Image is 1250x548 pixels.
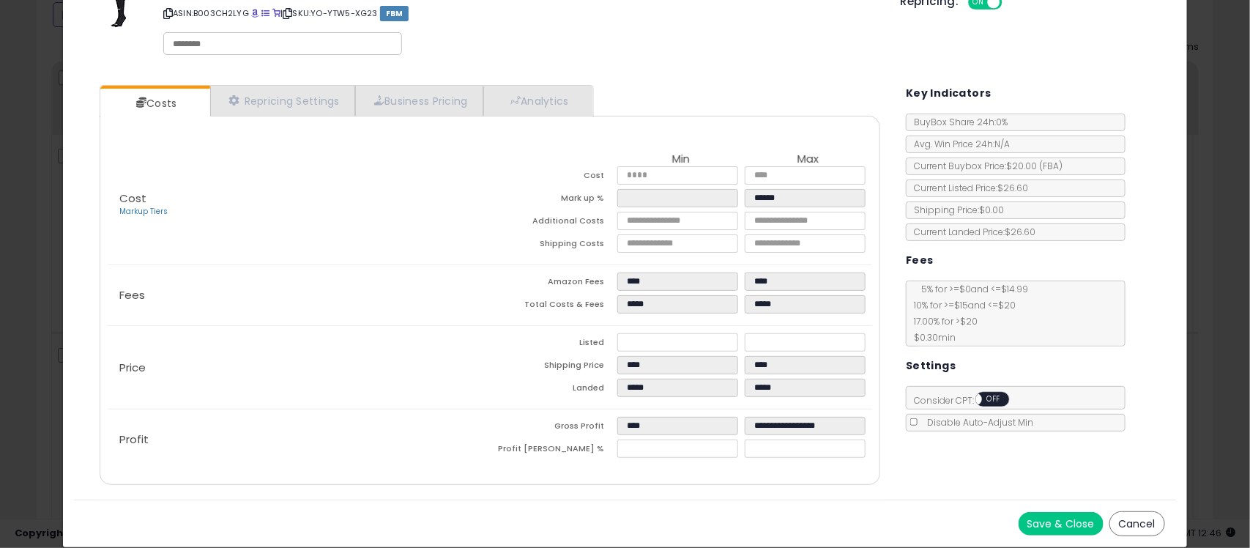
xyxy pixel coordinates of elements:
[907,299,1016,311] span: 10 % for >= $15 and <= $20
[914,283,1028,295] span: 5 % for >= $0 and <= $14.99
[907,160,1063,172] span: Current Buybox Price:
[490,356,617,379] td: Shipping Price
[907,182,1028,194] span: Current Listed Price: $26.60
[1039,160,1063,172] span: ( FBA )
[490,379,617,401] td: Landed
[272,7,280,19] a: Your listing only
[920,416,1033,429] span: Disable Auto-Adjust Min
[380,6,409,21] span: FBM
[262,7,270,19] a: All offer listings
[483,86,592,116] a: Analytics
[907,116,1008,128] span: BuyBox Share 24h: 0%
[617,153,745,166] th: Min
[490,189,617,212] td: Mark up %
[907,204,1004,216] span: Shipping Price: $0.00
[907,331,956,344] span: $0.30 min
[490,440,617,462] td: Profit [PERSON_NAME] %
[108,289,490,301] p: Fees
[210,86,355,116] a: Repricing Settings
[982,393,1005,406] span: OFF
[108,362,490,374] p: Price
[490,295,617,318] td: Total Costs & Fees
[906,251,934,270] h5: Fees
[490,234,617,257] td: Shipping Costs
[906,357,956,375] h5: Settings
[490,417,617,440] td: Gross Profit
[1109,511,1165,536] button: Cancel
[490,273,617,295] td: Amazon Fees
[1019,512,1104,536] button: Save & Close
[108,193,490,218] p: Cost
[907,394,1029,407] span: Consider CPT:
[490,212,617,234] td: Additional Costs
[907,226,1035,238] span: Current Landed Price: $26.60
[108,434,490,445] p: Profit
[490,333,617,356] td: Listed
[745,153,872,166] th: Max
[100,89,209,118] a: Costs
[490,166,617,189] td: Cost
[906,84,992,103] h5: Key Indicators
[355,86,483,116] a: Business Pricing
[907,315,978,327] span: 17.00 % for > $20
[1006,160,1063,172] span: $20.00
[251,7,259,19] a: BuyBox page
[163,1,879,25] p: ASIN: B003CH2LYG | SKU: YO-YTW5-XG23
[119,206,168,217] a: Markup Tiers
[907,138,1010,150] span: Avg. Win Price 24h: N/A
